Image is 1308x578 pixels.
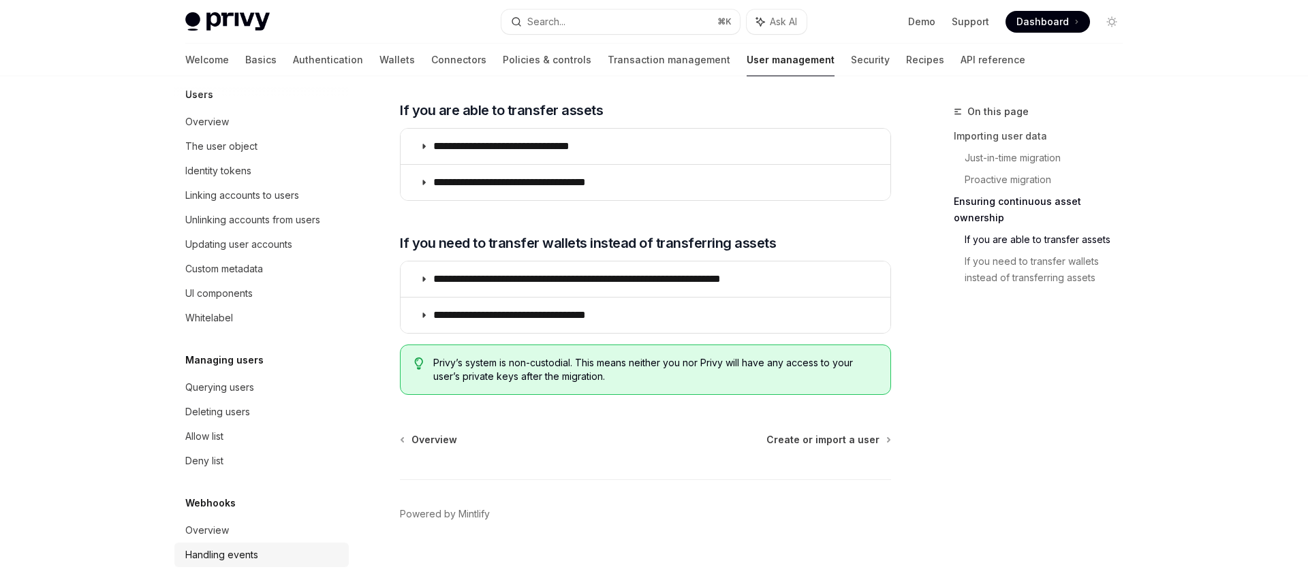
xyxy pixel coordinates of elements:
a: Deleting users [174,400,349,424]
a: Querying users [174,375,349,400]
button: Search...⌘K [501,10,740,34]
a: Support [952,15,989,29]
div: Whitelabel [185,310,233,326]
a: Wallets [379,44,415,76]
div: UI components [185,285,253,302]
a: Create or import a user [766,433,890,447]
img: light logo [185,12,270,31]
div: Deleting users [185,404,250,420]
div: Linking accounts to users [185,187,299,204]
span: Privy’s system is non-custodial. This means neither you nor Privy will have any access to your us... [433,356,877,383]
a: Demo [908,15,935,29]
button: Toggle dark mode [1101,11,1123,33]
span: Overview [411,433,457,447]
a: Allow list [174,424,349,449]
a: Transaction management [608,44,730,76]
a: User management [747,44,835,76]
svg: Tip [414,357,424,370]
div: Updating user accounts [185,236,292,253]
a: Importing user data [954,125,1134,147]
a: Overview [174,518,349,543]
div: Querying users [185,379,254,396]
a: Deny list [174,449,349,473]
div: Allow list [185,428,223,445]
a: Welcome [185,44,229,76]
a: Proactive migration [965,169,1134,191]
a: Handling events [174,543,349,567]
span: If you need to transfer wallets instead of transferring assets [400,234,776,253]
h5: Webhooks [185,495,236,511]
div: Overview [185,522,229,539]
span: Dashboard [1016,15,1069,29]
div: Deny list [185,453,223,469]
a: Linking accounts to users [174,183,349,208]
a: Security [851,44,890,76]
span: Ask AI [770,15,797,29]
a: API reference [961,44,1025,76]
span: If you are able to transfer assets [400,101,603,120]
a: Just-in-time migration [965,147,1134,169]
a: If you are able to transfer assets [965,229,1134,251]
a: Basics [245,44,277,76]
a: Unlinking accounts from users [174,208,349,232]
div: Search... [527,14,565,30]
div: The user object [185,138,258,155]
a: Connectors [431,44,486,76]
span: Create or import a user [766,433,879,447]
a: UI components [174,281,349,306]
span: On this page [967,103,1029,120]
a: Custom metadata [174,257,349,281]
a: Authentication [293,44,363,76]
div: Handling events [185,547,258,563]
a: Whitelabel [174,306,349,330]
div: Overview [185,114,229,130]
a: Policies & controls [503,44,591,76]
a: If you need to transfer wallets instead of transferring assets [965,251,1134,289]
h5: Managing users [185,352,264,368]
a: Overview [401,433,457,447]
button: Ask AI [747,10,807,34]
span: ⌘ K [717,16,732,27]
a: Overview [174,110,349,134]
a: Recipes [906,44,944,76]
a: Updating user accounts [174,232,349,257]
a: Dashboard [1006,11,1090,33]
div: Unlinking accounts from users [185,212,320,228]
div: Custom metadata [185,261,263,277]
div: Identity tokens [185,163,251,179]
a: Ensuring continuous asset ownership [954,191,1134,229]
a: The user object [174,134,349,159]
a: Identity tokens [174,159,349,183]
a: Powered by Mintlify [400,507,490,521]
